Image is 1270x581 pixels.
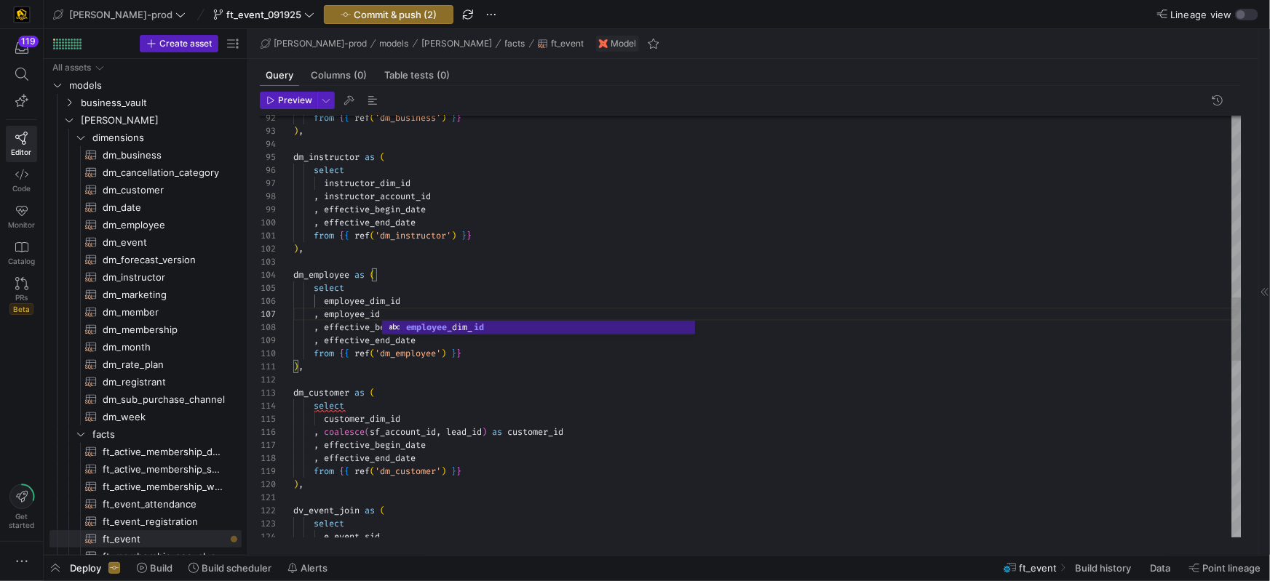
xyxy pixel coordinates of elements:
[370,348,375,359] span: (
[6,478,37,535] button: Getstarted
[365,505,375,516] span: as
[103,444,225,460] span: ft_active_membership_daily_forecast​​​​​​​​​​
[18,36,39,47] div: 119
[49,233,242,251] div: Press SPACE to select this row.
[324,191,431,202] span: instructor_account_id
[260,347,276,360] div: 110
[103,339,225,356] span: dm_month​​​​​​​​​​
[314,308,319,320] span: ,
[461,230,467,241] span: }
[1150,562,1170,574] span: Data
[49,251,242,268] div: Press SPACE to select this row.
[49,286,242,303] div: Press SPACE to select this row.
[382,321,695,335] div: Suggest
[441,465,446,477] span: )
[293,269,349,281] span: dm_employee
[472,321,484,333] span: id
[69,9,172,20] span: [PERSON_NAME]-prod
[49,268,242,286] a: dm_instructor​​​​​​​​​​
[324,295,400,307] span: employee_dim_id
[382,321,695,334] div: employee_dim_id
[15,7,29,22] img: https://storage.googleapis.com/y42-prod-data-exchange/images/uAsz27BndGEK0hZWDFeOjoxA7jCwgK9jE472...
[49,548,242,565] a: ft_membership_annual_retention​​​​​​​​​​
[365,426,370,438] span: (
[49,251,242,268] a: dm_forecast_version​​​​​​​​​​
[49,199,242,216] a: dm_date​​​​​​​​​​
[103,513,225,530] span: ft_event_registration​​​​​​​​​​
[324,531,329,542] span: e
[49,338,242,356] a: dm_month​​​​​​​​​​
[49,408,242,425] a: dm_week​​​​​​​​​​
[370,230,375,241] span: (
[260,478,276,491] div: 120
[49,425,242,443] div: Press SPACE to select this row.
[354,269,365,281] span: as
[492,426,502,438] span: as
[314,164,344,176] span: select
[260,438,276,452] div: 117
[260,308,276,321] div: 107
[274,39,367,49] span: [PERSON_NAME]-prod
[260,177,276,190] div: 97
[314,334,319,346] span: ,
[437,71,450,80] span: (0)
[314,439,319,451] span: ,
[1202,562,1261,574] span: Point lineage
[260,412,276,425] div: 115
[260,334,276,347] div: 109
[507,426,563,438] span: customer_id
[324,217,416,228] span: effective_end_date
[260,491,276,504] div: 121
[260,517,276,530] div: 123
[314,282,344,294] span: select
[324,177,410,189] span: instructor_dim_id
[293,387,349,398] span: dm_customer
[314,217,319,228] span: ,
[375,348,441,359] span: 'dm_employee'
[210,5,318,24] button: ft_event_091925
[49,111,242,129] div: Press SPACE to select this row.
[365,151,375,163] span: as
[405,321,452,333] span: employee_
[6,162,37,199] a: Code
[49,129,242,146] div: Press SPACE to select this row.
[370,387,375,398] span: (
[103,304,225,321] span: dm_member​​​​​​​​​​
[260,92,317,109] button: Preview
[49,460,242,478] div: Press SPACE to select this row.
[159,39,212,49] span: Create asset
[354,387,365,398] span: as
[611,39,636,49] span: Model
[354,230,370,241] span: ref
[324,321,426,333] span: effective_begin_date
[49,356,242,373] div: Press SPACE to select this row.
[505,39,525,49] span: facts
[103,391,225,408] span: dm_sub_purchase_channel​​​​​​​​​​
[260,321,276,334] div: 108
[1170,9,1232,20] span: Lineage view
[49,146,242,164] a: dm_business​​​​​​​​​​
[354,348,370,359] span: ref
[260,530,276,543] div: 124
[92,129,239,146] span: dimensions
[339,348,344,359] span: {
[260,294,276,308] div: 106
[103,269,225,286] span: dm_instructor​​​​​​​​​​
[314,230,334,241] span: from
[260,255,276,268] div: 103
[103,478,225,495] span: ft_active_membership_weekly_forecast​​​​​​​​​​
[456,348,461,359] span: }
[9,512,34,529] span: Get started
[599,39,608,48] img: undefined
[6,2,37,27] a: https://storage.googleapis.com/y42-prod-data-exchange/images/uAsz27BndGEK0hZWDFeOjoxA7jCwgK9jE472...
[293,361,298,372] span: )
[293,151,360,163] span: dm_instructor
[380,39,409,49] span: models
[260,452,276,465] div: 118
[1068,556,1140,580] button: Build history
[49,460,242,478] a: ft_active_membership_snapshot​​​​​​​​​​
[150,562,172,574] span: Build
[103,199,225,216] span: dm_date​​​​​​​​​​
[6,271,37,321] a: PRsBeta
[314,426,319,438] span: ,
